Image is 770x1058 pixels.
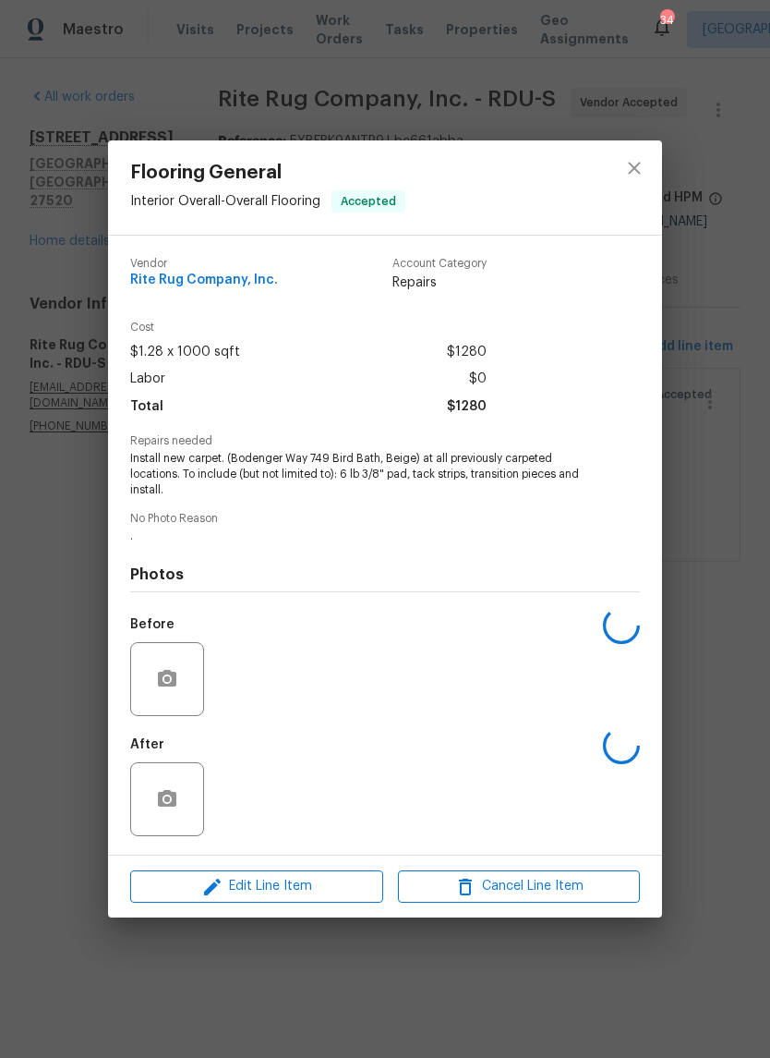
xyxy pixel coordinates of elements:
[392,274,487,292] span: Repairs
[130,565,640,584] h4: Photos
[398,870,640,903] button: Cancel Line Item
[392,258,487,270] span: Account Category
[447,339,487,366] span: $1280
[130,513,640,525] span: No Photo Reason
[447,394,487,420] span: $1280
[130,258,278,270] span: Vendor
[130,870,383,903] button: Edit Line Item
[130,322,487,334] span: Cost
[130,163,405,183] span: Flooring General
[130,618,174,631] h5: Before
[130,529,589,544] span: .
[130,451,589,497] span: Install new carpet. (Bodenger Way 749 Bird Bath, Beige) at all previously carpeted locations. To ...
[130,394,163,420] span: Total
[660,11,673,30] div: 34
[130,366,165,393] span: Labor
[130,738,164,751] h5: After
[612,146,656,190] button: close
[130,435,640,447] span: Repairs needed
[130,274,278,287] span: Rite Rug Company, Inc.
[130,339,240,366] span: $1.28 x 1000 sqft
[130,195,320,208] span: Interior Overall - Overall Flooring
[333,192,403,211] span: Accepted
[403,875,634,898] span: Cancel Line Item
[469,366,487,393] span: $0
[136,875,378,898] span: Edit Line Item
